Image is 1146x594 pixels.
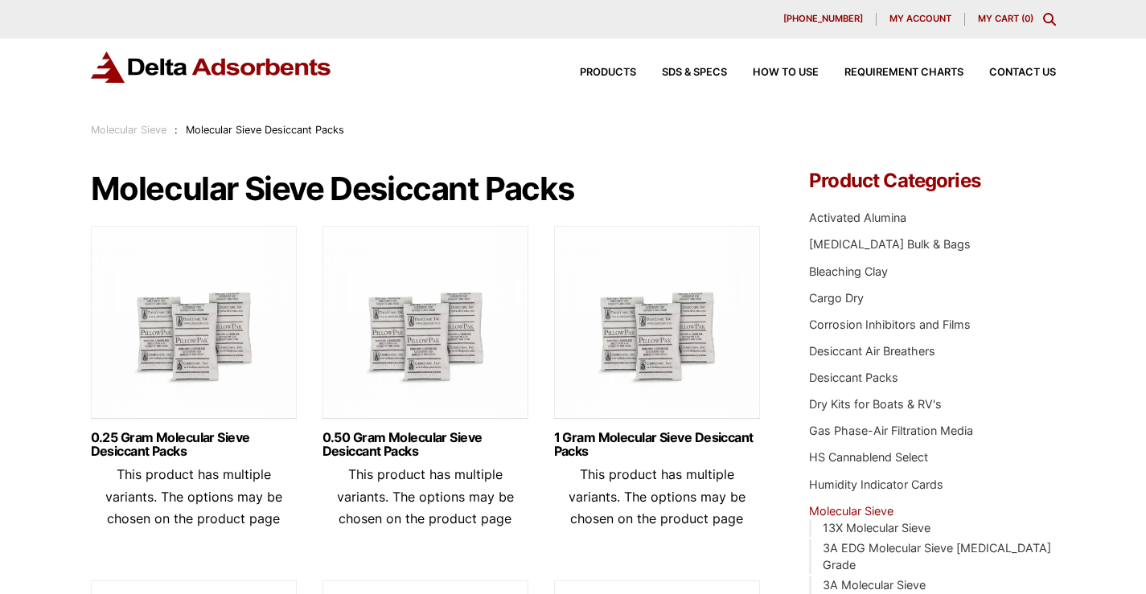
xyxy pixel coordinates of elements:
span: How to Use [753,68,819,78]
a: 3A Molecular Sieve [823,578,926,592]
a: [PHONE_NUMBER] [770,13,877,26]
a: 0.25 Gram Molecular Sieve Desiccant Packs [91,431,297,458]
a: Molecular Sieve [91,124,166,136]
a: 13X Molecular Sieve [823,521,930,535]
a: Contact Us [963,68,1056,78]
img: Delta Adsorbents [91,51,332,83]
span: SDS & SPECS [662,68,727,78]
a: Molecular Sieve [809,504,893,518]
span: This product has multiple variants. The options may be chosen on the product page [569,466,746,526]
a: My Cart (0) [978,13,1033,24]
a: HS Cannablend Select [809,450,928,464]
a: Humidity Indicator Cards [809,477,943,491]
a: Dry Kits for Boats & RV's [809,397,942,411]
span: : [175,124,178,136]
span: This product has multiple variants. The options may be chosen on the product page [337,466,514,526]
span: Products [580,68,636,78]
span: Requirement Charts [844,68,963,78]
a: Gas Phase-Air Filtration Media [809,424,973,437]
a: My account [877,13,965,26]
a: Bleaching Clay [809,264,888,278]
a: Activated Alumina [809,211,906,224]
a: How to Use [727,68,819,78]
a: Corrosion Inhibitors and Films [809,317,971,331]
span: Contact Us [989,68,1056,78]
span: This product has multiple variants. The options may be chosen on the product page [105,466,282,526]
h1: Molecular Sieve Desiccant Packs [91,171,762,207]
a: 3A EDG Molecular Sieve [MEDICAL_DATA] Grade [823,541,1051,572]
a: Desiccant Air Breathers [809,344,935,358]
a: SDS & SPECS [636,68,727,78]
a: Products [554,68,636,78]
span: [PHONE_NUMBER] [783,14,863,23]
a: Cargo Dry [809,291,864,305]
span: Molecular Sieve Desiccant Packs [186,124,344,136]
span: 0 [1025,13,1030,24]
a: [MEDICAL_DATA] Bulk & Bags [809,237,971,251]
div: Toggle Modal Content [1043,13,1056,26]
a: Requirement Charts [819,68,963,78]
span: My account [889,14,951,23]
a: 0.50 Gram Molecular Sieve Desiccant Packs [322,431,528,458]
h4: Product Categories [809,171,1055,190]
a: Desiccant Packs [809,371,898,384]
a: 1 Gram Molecular Sieve Desiccant Packs [554,431,760,458]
